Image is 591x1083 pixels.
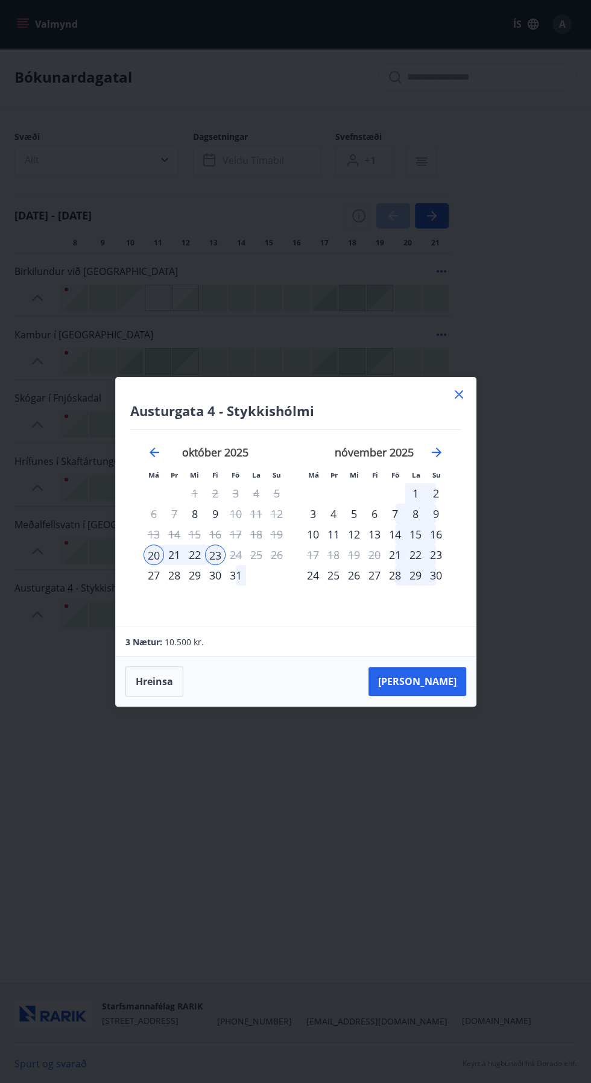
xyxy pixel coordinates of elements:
[385,504,405,524] div: 7
[405,565,426,586] div: 29
[246,483,267,504] td: Not available. laugardagur, 4. október 2025
[190,470,199,479] small: Mi
[405,483,426,504] div: 1
[426,483,446,504] div: 2
[185,545,205,565] div: 22
[226,565,246,586] td: Choose föstudagur, 31. október 2025 as your check-out date. It’s available.
[405,545,426,565] div: 22
[148,470,159,479] small: Má
[323,524,344,545] div: 11
[171,470,178,479] small: Þr
[205,565,226,586] td: Choose fimmtudagur, 30. október 2025 as your check-out date. It’s available.
[144,504,164,524] td: Not available. mánudagur, 6. október 2025
[246,545,267,565] td: Not available. laugardagur, 25. október 2025
[344,565,364,586] div: 26
[246,524,267,545] td: Not available. laugardagur, 18. október 2025
[144,565,164,586] div: Aðeins innritun í boði
[185,504,205,524] div: Aðeins innritun í boði
[391,470,399,479] small: Fö
[335,445,414,459] strong: nóvember 2025
[344,524,364,545] td: Choose miðvikudagur, 12. nóvember 2025 as your check-out date. It’s available.
[267,545,287,565] td: Not available. sunnudagur, 26. október 2025
[212,470,218,479] small: Fi
[364,524,385,545] div: 13
[147,445,162,459] div: Move backward to switch to the previous month.
[385,565,405,586] td: Choose föstudagur, 28. nóvember 2025 as your check-out date. It’s available.
[125,636,162,648] span: 3 Nætur:
[405,524,426,545] td: Choose laugardagur, 15. nóvember 2025 as your check-out date. It’s available.
[344,504,364,524] td: Choose miðvikudagur, 5. nóvember 2025 as your check-out date. It’s available.
[405,504,426,524] td: Choose laugardagur, 8. nóvember 2025 as your check-out date. It’s available.
[364,565,385,586] td: Choose fimmtudagur, 27. nóvember 2025 as your check-out date. It’s available.
[130,402,461,420] h4: Austurgata 4 - Stykkishólmi
[405,483,426,504] td: Choose laugardagur, 1. nóvember 2025 as your check-out date. It’s available.
[303,524,323,545] div: 10
[164,545,185,565] div: 21
[385,545,405,565] td: Choose föstudagur, 21. nóvember 2025 as your check-out date. It’s available.
[372,470,378,479] small: Fi
[405,545,426,565] td: Choose laugardagur, 22. nóvember 2025 as your check-out date. It’s available.
[205,565,226,586] div: 30
[164,524,185,545] td: Not available. þriðjudagur, 14. október 2025
[308,470,319,479] small: Má
[323,504,344,524] div: 4
[364,545,385,565] td: Not available. fimmtudagur, 20. nóvember 2025
[323,504,344,524] td: Choose þriðjudagur, 4. nóvember 2025 as your check-out date. It’s available.
[226,504,246,524] td: Choose föstudagur, 10. október 2025 as your check-out date. It’s available.
[350,470,359,479] small: Mi
[405,565,426,586] td: Choose laugardagur, 29. nóvember 2025 as your check-out date. It’s available.
[144,524,164,545] td: Not available. mánudagur, 13. október 2025
[426,524,446,545] div: 16
[426,545,446,565] td: Choose sunnudagur, 23. nóvember 2025 as your check-out date. It’s available.
[323,565,344,586] div: 25
[344,504,364,524] div: 5
[185,565,205,586] td: Choose miðvikudagur, 29. október 2025 as your check-out date. It’s available.
[144,545,164,565] div: Aðeins innritun í boði
[426,565,446,586] td: Choose sunnudagur, 30. nóvember 2025 as your check-out date. It’s available.
[323,565,344,586] td: Choose þriðjudagur, 25. nóvember 2025 as your check-out date. It’s available.
[323,524,344,545] td: Choose þriðjudagur, 11. nóvember 2025 as your check-out date. It’s available.
[426,504,446,524] td: Choose sunnudagur, 9. nóvember 2025 as your check-out date. It’s available.
[267,504,287,524] td: Not available. sunnudagur, 12. október 2025
[273,470,281,479] small: Su
[252,470,261,479] small: La
[303,545,323,565] td: Choose mánudagur, 17. nóvember 2025 as your check-out date. It’s available.
[246,504,267,524] td: Not available. laugardagur, 11. október 2025
[226,524,246,545] td: Not available. föstudagur, 17. október 2025
[385,524,405,545] td: Choose föstudagur, 14. nóvember 2025 as your check-out date. It’s available.
[426,565,446,586] div: 30
[164,565,185,586] td: Choose þriðjudagur, 28. október 2025 as your check-out date. It’s available.
[344,545,364,565] td: Not available. miðvikudagur, 19. nóvember 2025
[267,483,287,504] td: Not available. sunnudagur, 5. október 2025
[226,504,246,524] div: Aðeins útritun í boði
[267,524,287,545] td: Not available. sunnudagur, 19. október 2025
[364,504,385,524] td: Choose fimmtudagur, 6. nóvember 2025 as your check-out date. It’s available.
[429,445,444,459] div: Move forward to switch to the next month.
[303,565,323,586] td: Choose mánudagur, 24. nóvember 2025 as your check-out date. It’s available.
[232,470,239,479] small: Fö
[364,524,385,545] td: Choose fimmtudagur, 13. nóvember 2025 as your check-out date. It’s available.
[226,483,246,504] td: Not available. föstudagur, 3. október 2025
[385,565,405,586] div: 28
[303,504,323,524] td: Choose mánudagur, 3. nóvember 2025 as your check-out date. It’s available.
[385,504,405,524] td: Choose föstudagur, 7. nóvember 2025 as your check-out date. It’s available.
[303,565,323,586] div: 24
[164,504,185,524] td: Not available. þriðjudagur, 7. október 2025
[385,524,405,545] div: 14
[364,565,385,586] div: 27
[185,545,205,565] td: Selected. miðvikudagur, 22. október 2025
[205,524,226,545] td: Not available. fimmtudagur, 16. október 2025
[323,545,344,565] td: Not available. þriðjudagur, 18. nóvember 2025
[205,504,226,524] td: Choose fimmtudagur, 9. október 2025 as your check-out date. It’s available.
[185,504,205,524] td: Choose miðvikudagur, 8. október 2025 as your check-out date. It’s available.
[205,545,226,565] td: Selected as end date. fimmtudagur, 23. október 2025
[226,545,246,565] div: Aðeins útritun í boði
[432,470,441,479] small: Su
[205,545,226,565] div: 23
[226,565,246,586] div: 31
[205,504,226,524] div: 9
[226,545,246,565] td: Choose föstudagur, 24. október 2025 as your check-out date. It’s available.
[412,470,420,479] small: La
[144,545,164,565] td: Selected as start date. mánudagur, 20. október 2025
[182,445,248,459] strong: október 2025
